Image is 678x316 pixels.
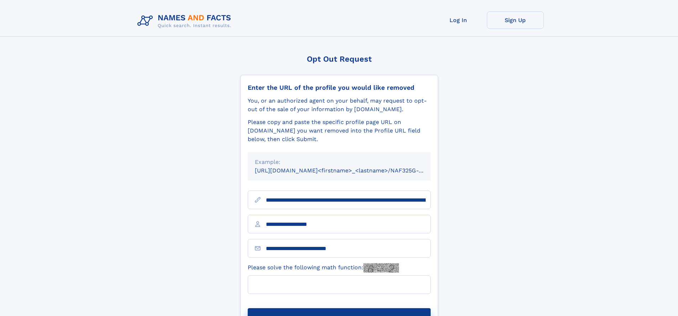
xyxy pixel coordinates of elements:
label: Please solve the following math function: [248,263,399,273]
div: Please copy and paste the specific profile page URL on [DOMAIN_NAME] you want removed into the Pr... [248,118,431,144]
div: You, or an authorized agent on your behalf, may request to opt-out of the sale of your informatio... [248,97,431,114]
img: Logo Names and Facts [135,11,237,31]
div: Enter the URL of the profile you would like removed [248,84,431,92]
small: [URL][DOMAIN_NAME]<firstname>_<lastname>/NAF325G-xxxxxxxx [255,167,444,174]
div: Opt Out Request [240,55,438,63]
a: Sign Up [487,11,544,29]
div: Example: [255,158,424,166]
a: Log In [430,11,487,29]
